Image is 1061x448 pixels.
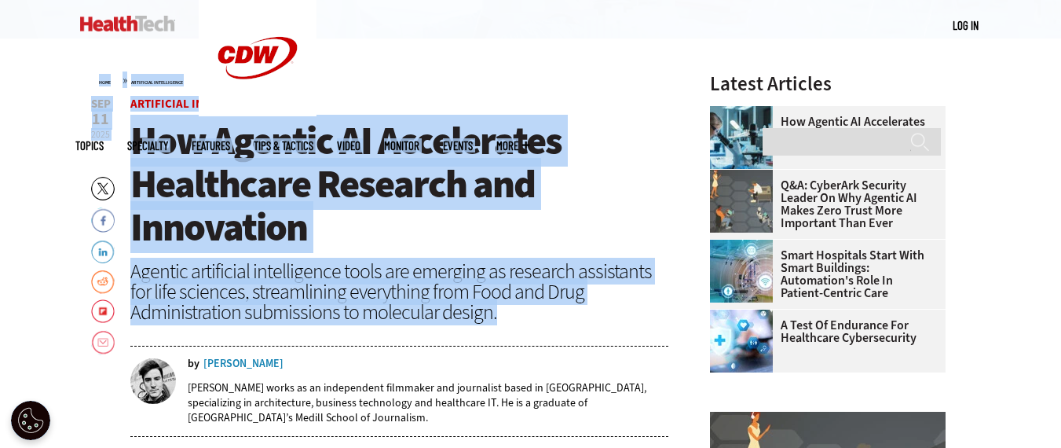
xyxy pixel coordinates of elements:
[710,240,773,303] img: Smart hospital
[130,261,669,322] div: Agentic artificial intelligence tools are emerging as research assistants for life sciences, stre...
[710,106,773,169] img: scientist looks through microscope in lab
[130,358,176,404] img: nathan eddy
[710,310,781,322] a: Healthcare cybersecurity
[127,140,168,152] span: Specialty
[496,140,529,152] span: More
[710,310,773,373] img: Healthcare cybersecurity
[710,179,936,230] a: Q&A: CyberArk Security Leader on Why Agentic AI Makes Zero Trust More Important Than Ever
[384,140,419,152] a: MonITor
[203,358,284,369] a: [PERSON_NAME]
[192,140,230,152] a: Features
[80,16,175,31] img: Home
[11,401,50,440] div: Cookie Settings
[11,401,50,440] button: Open Preferences
[710,170,773,233] img: Group of humans and robots accessing a network
[710,249,936,299] a: Smart Hospitals Start With Smart Buildings: Automation's Role in Patient-Centric Care
[953,18,979,32] a: Log in
[710,240,781,252] a: Smart hospital
[199,104,316,120] a: CDW
[188,358,199,369] span: by
[710,319,936,344] a: A Test of Endurance for Healthcare Cybersecurity
[75,140,104,152] span: Topics
[710,170,781,182] a: Group of humans and robots accessing a network
[953,17,979,34] div: User menu
[337,140,360,152] a: Video
[443,140,473,152] a: Events
[130,115,562,253] span: How Agentic AI Accelerates Healthcare Research and Innovation
[188,380,669,425] p: [PERSON_NAME] works as an independent filmmaker and journalist based in [GEOGRAPHIC_DATA], specia...
[254,140,313,152] a: Tips & Tactics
